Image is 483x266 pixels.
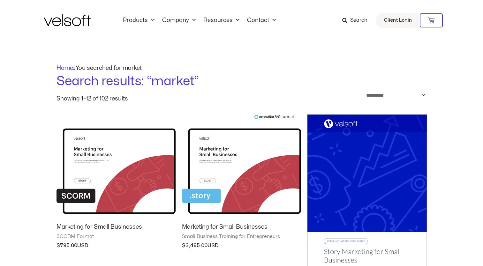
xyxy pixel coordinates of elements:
[182,243,185,248] span: $
[57,243,60,248] span: $
[182,115,301,218] img: Marketing for Small Businesses
[182,223,301,233] a: Marketing for Small Businesses
[384,16,412,25] span: Client Login
[57,65,73,71] a: Home
[57,243,77,248] bdi: 795.00
[200,17,243,24] a: ResourcesMenu Toggle
[182,223,301,231] h2: Marketing for Small Businesses
[158,17,200,24] a: CompanyMenu Toggle
[76,65,142,71] span: You searched for market
[57,96,128,102] p: Showing 1–12 of 102 results
[57,65,142,71] span: »
[376,13,420,28] a: Client Login
[342,15,372,26] a: Search
[57,223,176,231] h2: Marketing for Small Businesses
[243,17,280,24] a: ContactMenu Toggle
[57,223,176,233] a: Marketing for Small Businesses
[350,16,367,25] span: Search
[182,233,301,240] span: Small Business Training for Entrepreneurs
[57,115,176,218] img: Marketing for Small Businesses
[57,233,176,240] span: SCORM Format
[119,17,158,24] a: ProductsMenu Toggle
[44,14,91,26] img: Velsoft Training Materials
[182,243,208,248] bdi: 3,495.00
[57,72,427,90] h1: Search results: “market”
[119,17,280,24] nav: Menu
[362,90,427,100] select: Shop order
